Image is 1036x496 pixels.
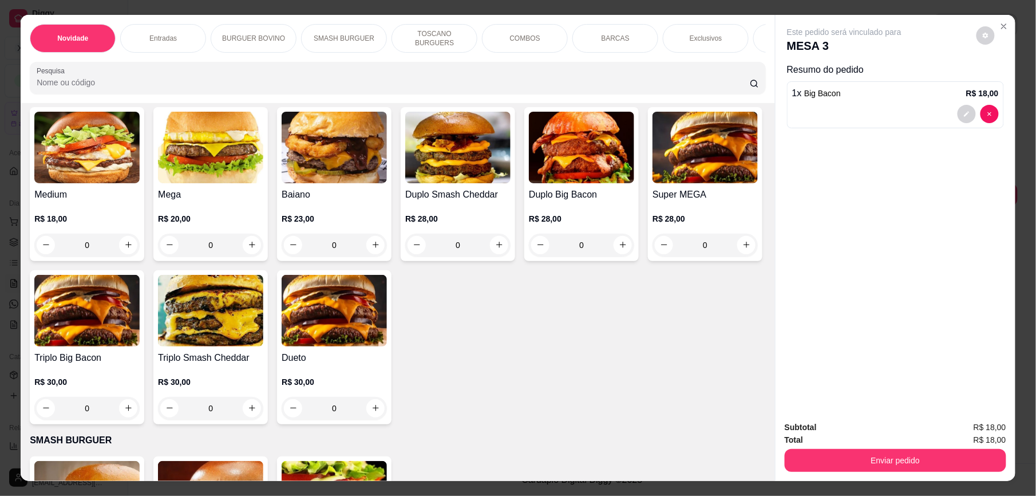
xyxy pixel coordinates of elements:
[401,29,468,48] p: TOSCANO BURGUERS
[30,434,766,447] p: SMASH BURGUER
[37,66,69,76] label: Pesquisa
[655,236,673,254] button: decrease-product-quantity
[529,213,634,225] p: R$ 28,00
[34,188,140,202] h4: Medium
[974,421,1006,434] span: R$ 18,00
[653,213,758,225] p: R$ 28,00
[787,63,1004,77] p: Resumo do pedido
[34,376,140,388] p: R$ 30,00
[282,376,387,388] p: R$ 30,00
[785,435,803,444] strong: Total
[158,188,263,202] h4: Mega
[995,17,1013,36] button: Close
[222,34,285,43] p: BURGUER BOVINO
[787,38,901,54] p: MESA 3
[737,236,756,254] button: increase-product-quantity
[974,434,1006,446] span: R$ 18,00
[690,34,722,43] p: Exclusivos
[158,351,263,365] h4: Triplo Smash Cheddar
[976,26,995,45] button: decrease-product-quantity
[282,213,387,225] p: R$ 23,00
[958,105,976,123] button: decrease-product-quantity
[490,236,508,254] button: increase-product-quantity
[787,26,901,38] p: Este pedido será vinculado para
[34,112,140,183] img: product-image
[57,34,88,43] p: Novidade
[119,399,137,418] button: increase-product-quantity
[653,188,758,202] h4: Super MEGA
[792,86,841,100] p: 1 x
[160,399,179,418] button: decrease-product-quantity
[529,188,634,202] h4: Duplo Big Bacon
[785,449,1006,472] button: Enviar pedido
[243,399,261,418] button: increase-product-quantity
[408,236,426,254] button: decrease-product-quantity
[284,399,302,418] button: decrease-product-quantity
[149,34,177,43] p: Entradas
[282,351,387,365] h4: Dueto
[158,376,263,388] p: R$ 30,00
[34,213,140,225] p: R$ 18,00
[158,112,263,183] img: product-image
[405,112,511,183] img: product-image
[602,34,630,43] p: BARCAS
[243,236,261,254] button: increase-product-quantity
[282,188,387,202] h4: Baiano
[366,236,385,254] button: increase-product-quantity
[37,77,750,88] input: Pesquisa
[314,34,374,43] p: SMASH BURGUER
[284,236,302,254] button: decrease-product-quantity
[980,105,999,123] button: decrease-product-quantity
[282,275,387,347] img: product-image
[614,236,632,254] button: increase-product-quantity
[785,423,817,432] strong: Subtotal
[34,351,140,365] h4: Triplo Big Bacon
[366,399,385,418] button: increase-product-quantity
[158,275,263,347] img: product-image
[119,236,137,254] button: increase-product-quantity
[37,399,55,418] button: decrease-product-quantity
[158,213,263,225] p: R$ 20,00
[804,89,841,98] span: Big Bacon
[37,236,55,254] button: decrease-product-quantity
[34,275,140,347] img: product-image
[405,188,511,202] h4: Duplo Smash Cheddar
[405,213,511,225] p: R$ 28,00
[282,112,387,183] img: product-image
[531,236,549,254] button: decrease-product-quantity
[529,112,634,183] img: product-image
[160,236,179,254] button: decrease-product-quantity
[653,112,758,183] img: product-image
[510,34,540,43] p: COMBOS
[966,88,999,99] p: R$ 18,00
